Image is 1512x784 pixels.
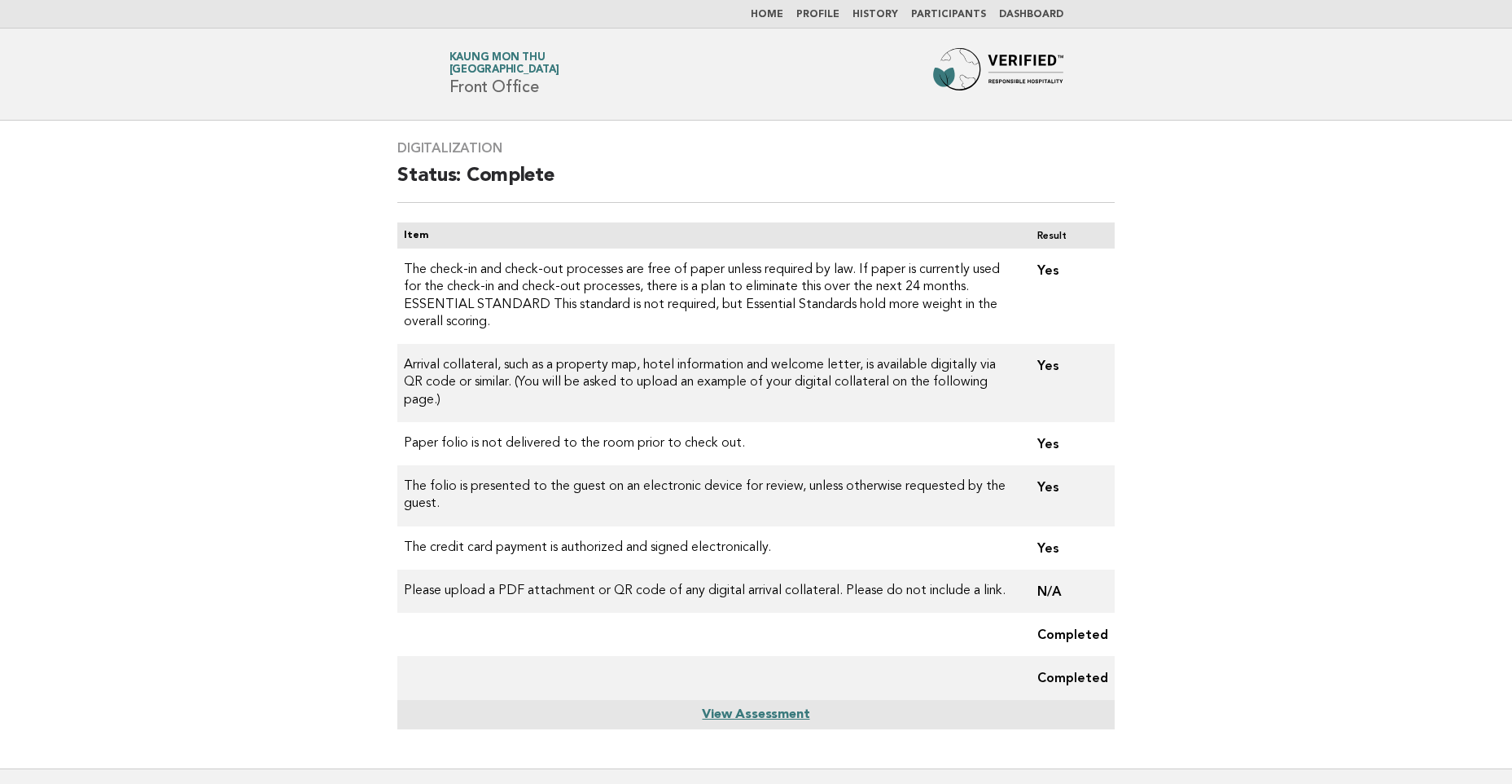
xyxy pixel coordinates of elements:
td: Yes [1024,422,1115,465]
td: Yes [1024,465,1115,526]
a: Home [751,10,783,20]
td: Completed [1024,656,1115,699]
a: View Assessment [702,708,809,721]
td: Completed [1024,613,1115,656]
h1: Front Office [449,53,559,95]
td: Yes [1024,249,1115,344]
a: Participants [911,10,986,20]
td: The check-in and check-out processes are free of paper unless required by law. If paper is curren... [397,249,1024,344]
th: Item [397,222,1024,249]
td: Paper folio is not delivered to the room prior to check out. [397,422,1024,465]
a: Dashboard [999,10,1063,20]
td: The folio is presented to the guest on an electronic device for review, unless otherwise requeste... [397,465,1024,526]
a: Profile [796,10,839,20]
h2: Status: Complete [397,163,1115,203]
a: History [852,10,898,20]
th: Result [1024,222,1115,249]
h3: Digitalization [397,140,1115,156]
img: Forbes Travel Guide [933,48,1063,100]
td: The credit card payment is authorized and signed electronically. [397,526,1024,570]
td: Yes [1024,526,1115,570]
td: Yes [1024,344,1115,422]
span: [GEOGRAPHIC_DATA] [449,65,559,76]
a: Kaung Mon Thu[GEOGRAPHIC_DATA] [449,52,559,75]
td: Please upload a PDF attachment or QR code of any digital arrival collateral. Please do not includ... [397,570,1024,613]
td: Arrival collateral, such as a property map, hotel information and welcome letter, is available di... [397,344,1024,422]
td: N/A [1024,570,1115,613]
